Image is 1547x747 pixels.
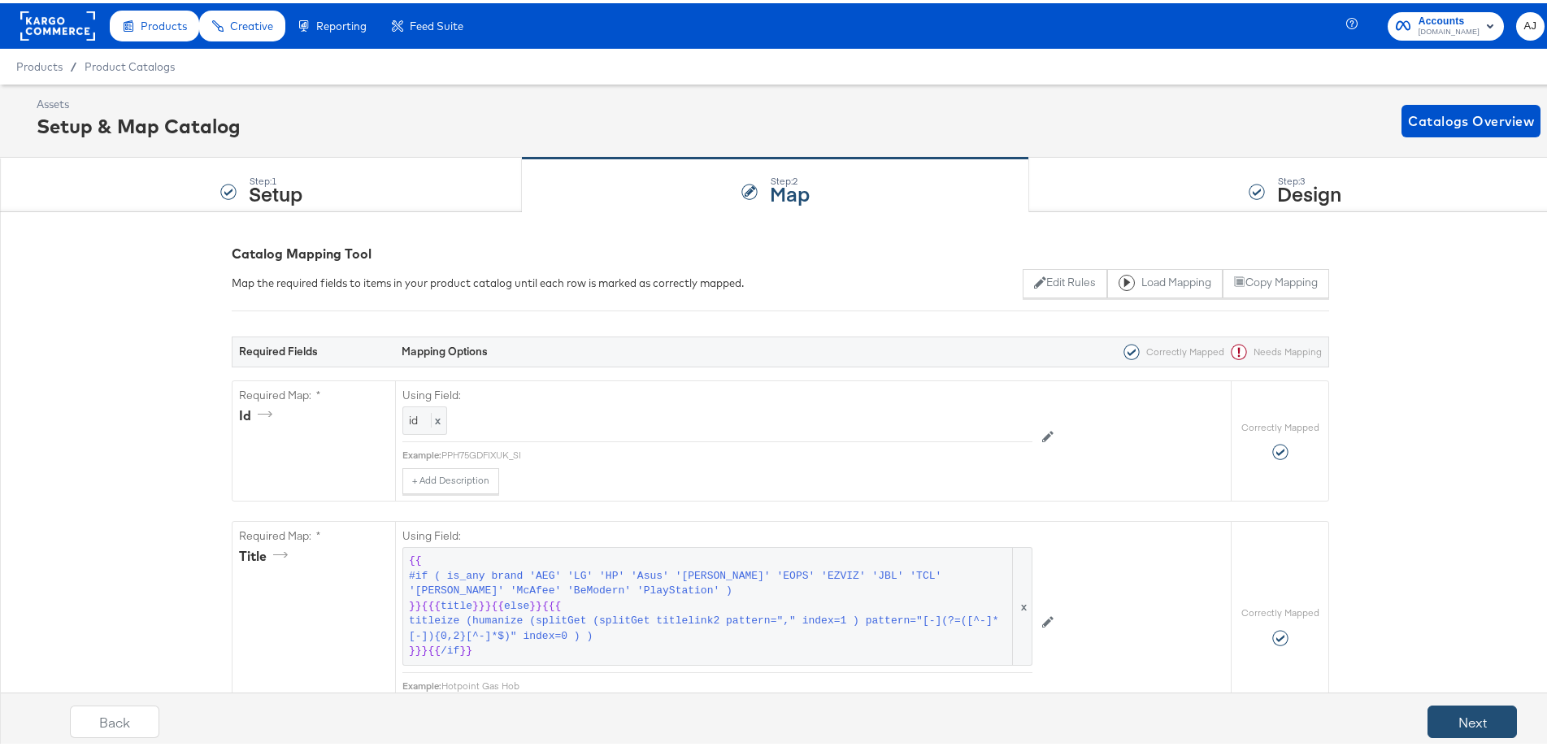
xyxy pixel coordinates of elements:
[232,272,744,288] div: Map the required fields to items in your product catalog until each row is marked as correctly ma...
[441,445,1032,458] div: PPH75GDFIXUK_SI
[1401,102,1540,134] button: Catalogs Overview
[239,525,389,541] label: Required Map: *
[422,596,441,611] span: {{{
[232,241,1329,260] div: Catalog Mapping Tool
[1419,10,1480,27] span: Accounts
[1388,9,1504,37] button: Accounts[DOMAIN_NAME]
[409,566,1010,596] span: #if ( is_any brand 'AEG' 'LG' 'HP' 'Asus' '[PERSON_NAME]' 'EOPS' 'EZVIZ' 'JBL' 'TCL' '[PERSON_NAM...
[1408,106,1534,129] span: Catalogs Overview
[409,596,422,611] span: }}
[37,93,241,109] div: Assets
[141,16,187,29] span: Products
[1523,14,1538,33] span: AJ
[70,702,159,735] button: Back
[16,57,63,70] span: Products
[37,109,241,137] div: Setup & Map Catalog
[770,176,810,203] strong: Map
[1427,702,1517,735] button: Next
[1516,9,1545,37] button: AJ
[1224,341,1322,357] div: Needs Mapping
[504,596,529,611] span: else
[1107,266,1223,295] button: Load Mapping
[316,16,367,29] span: Reporting
[402,465,499,491] button: + Add Description
[402,525,1032,541] label: Using Field:
[1241,418,1319,431] label: Correctly Mapped
[1419,23,1480,36] span: [DOMAIN_NAME]
[409,550,422,566] span: {{
[409,641,428,656] span: }}}
[249,176,302,203] strong: Setup
[542,596,561,611] span: {{{
[239,544,293,562] div: title
[1277,172,1341,184] div: Step: 3
[529,596,542,611] span: }}
[1223,266,1329,295] button: Copy Mapping
[1012,545,1032,662] span: x
[402,341,488,355] strong: Mapping Options
[491,596,504,611] span: {{
[409,410,418,424] span: id
[402,445,441,458] div: Example:
[239,403,278,422] div: id
[230,16,273,29] span: Creative
[239,341,318,355] strong: Required Fields
[239,384,389,400] label: Required Map: *
[428,641,441,656] span: {{
[410,16,463,29] span: Feed Suite
[402,384,1032,400] label: Using Field:
[249,172,302,184] div: Step: 1
[459,641,472,656] span: }}
[85,57,175,70] a: Product Catalogs
[1241,603,1319,616] label: Correctly Mapped
[63,57,85,70] span: /
[1117,341,1224,357] div: Correctly Mapped
[441,641,459,656] span: /if
[441,596,472,611] span: title
[431,410,441,424] span: x
[409,610,1010,641] span: titleize (humanize (splitGet (splitGet titlelink2 pattern="," index=1 ) pattern="[-](?=([^-]*[-])...
[770,172,810,184] div: Step: 2
[1023,266,1106,295] button: Edit Rules
[1277,176,1341,203] strong: Design
[472,596,491,611] span: }}}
